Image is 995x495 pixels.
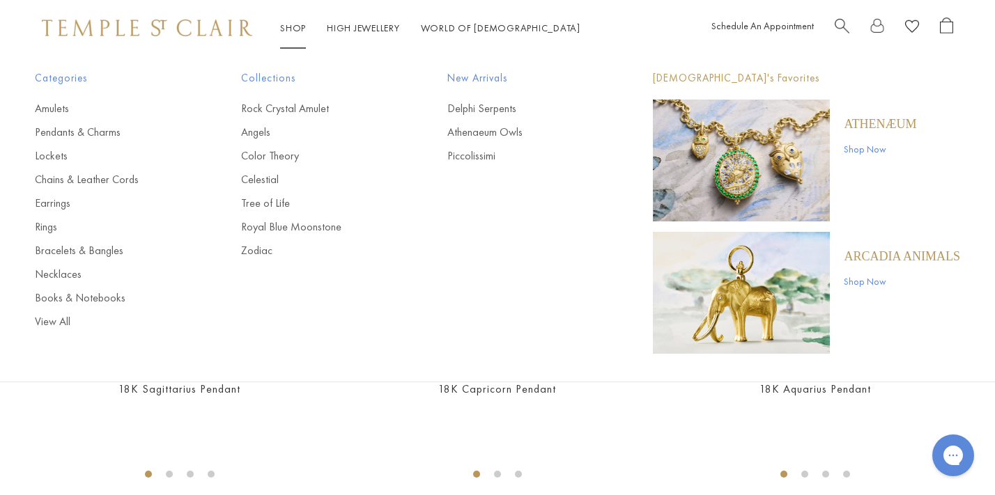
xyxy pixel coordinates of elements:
a: Angels [241,125,392,140]
span: New Arrivals [447,70,598,87]
a: ShopShop [280,22,306,34]
a: Athenæum [844,116,916,132]
a: 18K Sagittarius Pendant [118,382,240,396]
a: Schedule An Appointment [711,19,814,32]
a: Piccolissimi [447,148,598,164]
a: Royal Blue Moonstone [241,219,392,235]
a: World of [DEMOGRAPHIC_DATA]World of [DEMOGRAPHIC_DATA] [421,22,580,34]
a: Bracelets & Bangles [35,243,185,258]
span: Collections [241,70,392,87]
a: Shop Now [844,141,916,157]
a: Shop Now [844,274,960,289]
a: Necklaces [35,267,185,282]
a: View All [35,314,185,329]
a: Rock Crystal Amulet [241,101,392,116]
nav: Main navigation [280,19,580,37]
a: Pendants & Charms [35,125,185,140]
a: Rings [35,219,185,235]
a: Earrings [35,196,185,211]
a: View Wishlist [905,17,919,39]
a: ARCADIA ANIMALS [844,249,960,264]
a: Color Theory [241,148,392,164]
a: Books & Notebooks [35,290,185,306]
a: Chains & Leather Cords [35,172,185,187]
a: 18K Aquarius Pendant [759,382,871,396]
a: Tree of Life [241,196,392,211]
a: Lockets [35,148,185,164]
iframe: Gorgias live chat messenger [925,430,981,481]
a: Open Shopping Bag [940,17,953,39]
a: Athenaeum Owls [447,125,598,140]
img: Temple St. Clair [42,19,252,36]
a: Search [835,17,849,39]
a: Delphi Serpents [447,101,598,116]
a: 18K Capricorn Pendant [438,382,556,396]
a: Celestial [241,172,392,187]
p: [DEMOGRAPHIC_DATA]'s Favorites [653,70,960,87]
span: Categories [35,70,185,87]
a: High JewelleryHigh Jewellery [327,22,400,34]
a: Zodiac [241,243,392,258]
a: Amulets [35,101,185,116]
